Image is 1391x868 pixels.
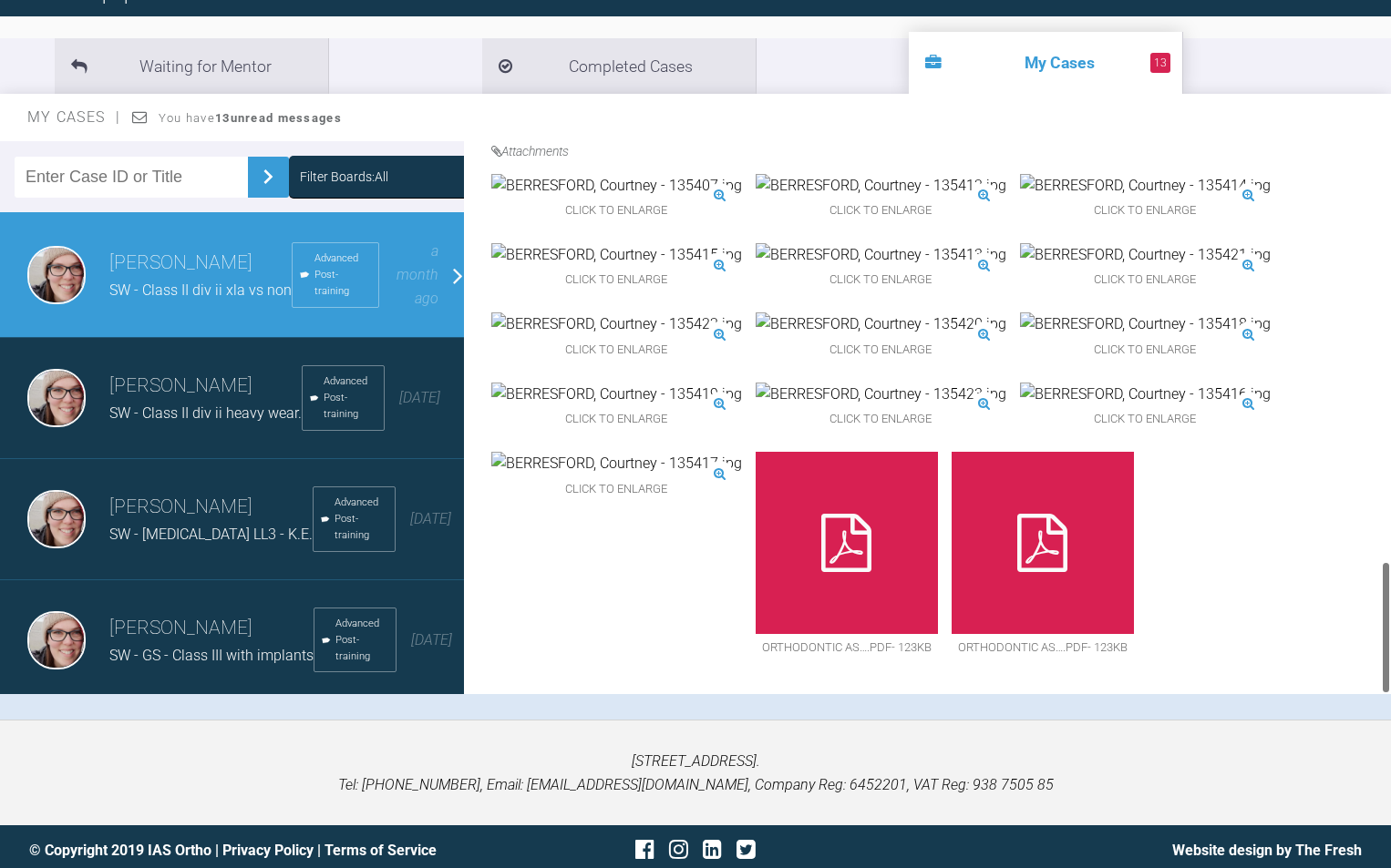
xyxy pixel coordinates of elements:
[491,174,742,198] img: BERRESFORD, Courtney - 135407.jpg
[756,197,1006,225] span: Click to enlarge
[482,38,756,94] li: Completed Cases
[27,369,86,427] img: Sarah Wood
[109,526,313,543] span: SW - [MEDICAL_DATA] LL3 - K.E.
[756,336,1006,364] span: Click to enlarge
[756,174,1006,198] img: BERRESFORD, Courtney - 135412.jpg
[491,383,742,406] img: BERRESFORD, Courtney - 135419.jpg
[27,611,86,669] img: Sarah Wood
[410,510,451,527] span: [DATE]
[109,613,314,644] h3: [PERSON_NAME]
[491,141,1377,161] h4: Attachments
[325,842,437,859] a: Terms of Service
[491,475,742,504] span: Click to enlarge
[756,266,1006,294] span: Click to enlarge
[1020,336,1271,364] span: Click to enlarge
[335,495,387,544] span: Advanced Post-training
[1020,197,1271,225] span: Click to enlarge
[756,383,1006,406] img: BERRESFORD, Courtney - 135423.jpg
[1020,312,1271,336] img: BERRESFORD, Courtney - 135418.jpg
[109,281,292,299] span: SW - Class II div ii xla vs non
[1020,405,1271,434] span: Click to enlarge
[1172,842,1362,859] a: Website design by The Fresh
[29,750,1362,796] p: [STREET_ADDRESS]. Tel: [PHONE_NUMBER], Email: [EMAIL_ADDRESS][DOMAIN_NAME], Company Reg: 6452201,...
[491,243,742,267] img: BERRESFORD, Courtney - 135415.jpg
[491,312,742,336] img: BERRESFORD, Courtney - 135422.jpg
[27,246,86,304] img: Sarah Wood
[15,157,248,198] input: Enter Case ID or Title
[756,312,1006,336] img: BERRESFORD, Courtney - 135420.jpg
[756,243,1006,267] img: BERRESFORD, Courtney - 135413.jpg
[215,111,342,125] strong: 13 unread messages
[397,242,438,306] span: a month ago
[55,38,328,94] li: Waiting for Mentor
[491,266,742,294] span: Click to enlarge
[1020,383,1271,406] img: BERRESFORD, Courtney - 135416.jpg
[491,452,742,475] img: BERRESFORD, Courtney - 135417.jpg
[27,490,86,548] img: Sarah Wood
[1020,174,1271,198] img: BERRESFORD, Courtney - 135414.jpg
[1020,266,1271,294] span: Click to enlarge
[1020,243,1271,267] img: BERRESFORD, Courtney - 135421.jpg
[109,647,314,664] span: SW - GS - Class III with implants
[756,634,938,662] span: orthodontic As….pdf - 123KB
[109,248,292,279] h3: [PERSON_NAME]
[109,371,302,402] h3: [PERSON_NAME]
[222,842,314,859] a: Privacy Policy
[109,404,302,422] span: SW - Class II div ii heavy wear.
[491,197,742,225] span: Click to enlarge
[27,108,121,126] span: My Cases
[399,389,440,406] span: [DATE]
[1150,53,1170,73] span: 13
[324,373,376,423] span: Advanced Post-training
[159,111,342,125] span: You have
[109,492,313,523] h3: [PERSON_NAME]
[491,336,742,364] span: Click to enlarge
[29,839,473,863] div: © Copyright 2019 IAS Ortho | |
[756,405,1006,434] span: Click to enlarge
[952,634,1134,662] span: orthodontic As….pdf - 123KB
[300,167,388,187] div: Filter Boards: All
[909,32,1182,94] li: My Cases
[253,162,283,191] img: chevronRight.28bd32b0.svg
[314,250,371,300] span: Advanced Post-training
[411,631,452,648] span: [DATE]
[491,405,742,434] span: Click to enlarge
[335,616,388,665] span: Advanced Post-training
